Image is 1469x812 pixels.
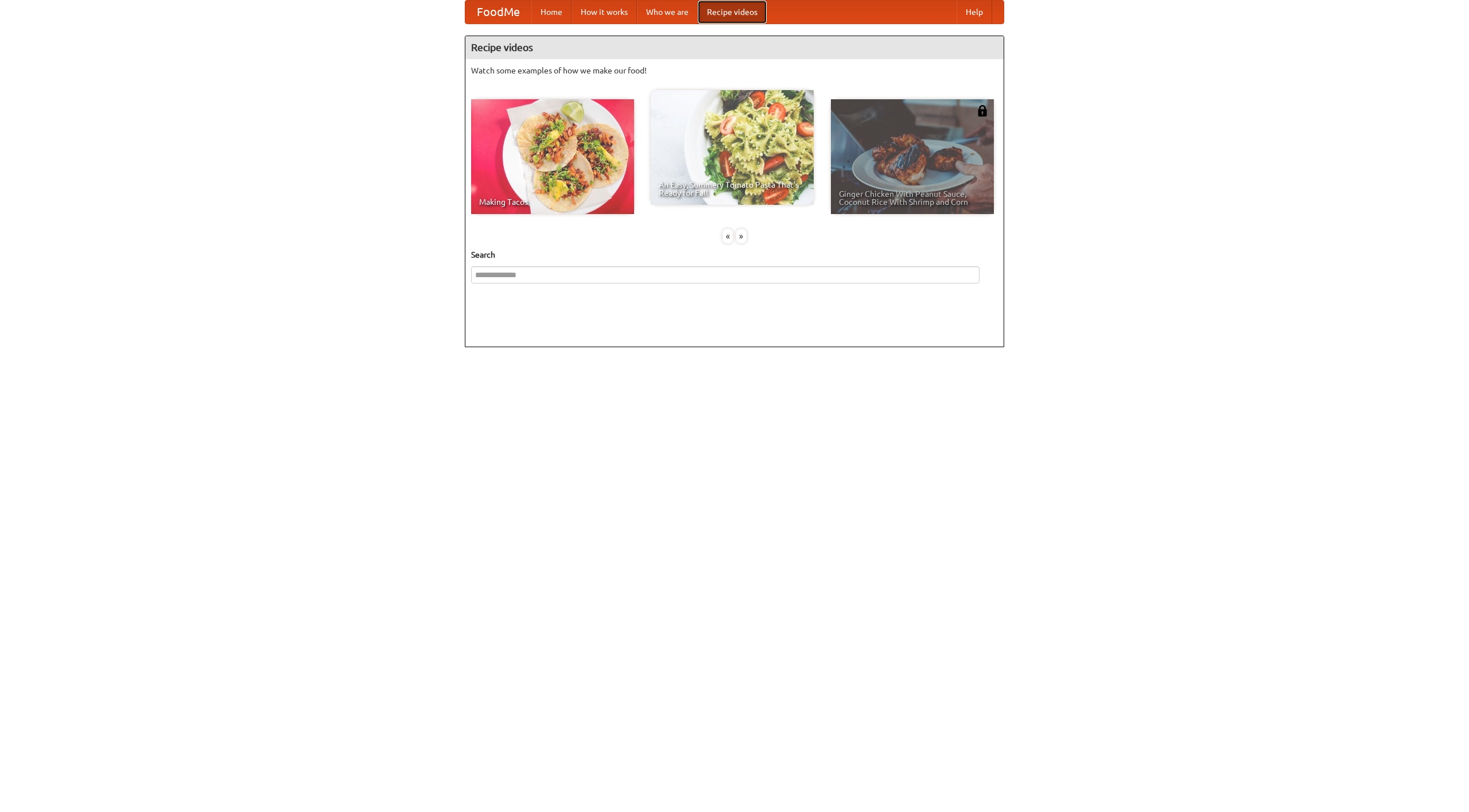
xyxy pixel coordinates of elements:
h5: Search [471,249,998,261]
a: Home [531,1,572,24]
a: How it works [572,1,637,24]
a: Who we are [637,1,698,24]
img: 483408.png [977,105,988,116]
a: FoodMe [465,1,531,24]
div: « [722,229,733,243]
span: An Easy, Summery Tomato Pasta That's Ready for Fall [659,181,806,197]
p: Watch some examples of how we make our food! [471,65,998,76]
div: » [736,229,747,243]
a: Help [957,1,992,24]
a: Making Tacos [471,99,634,214]
span: Making Tacos [479,198,626,206]
h4: Recipe videos [465,36,1004,59]
a: An Easy, Summery Tomato Pasta That's Ready for Fall [651,90,814,205]
a: Recipe videos [698,1,767,24]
